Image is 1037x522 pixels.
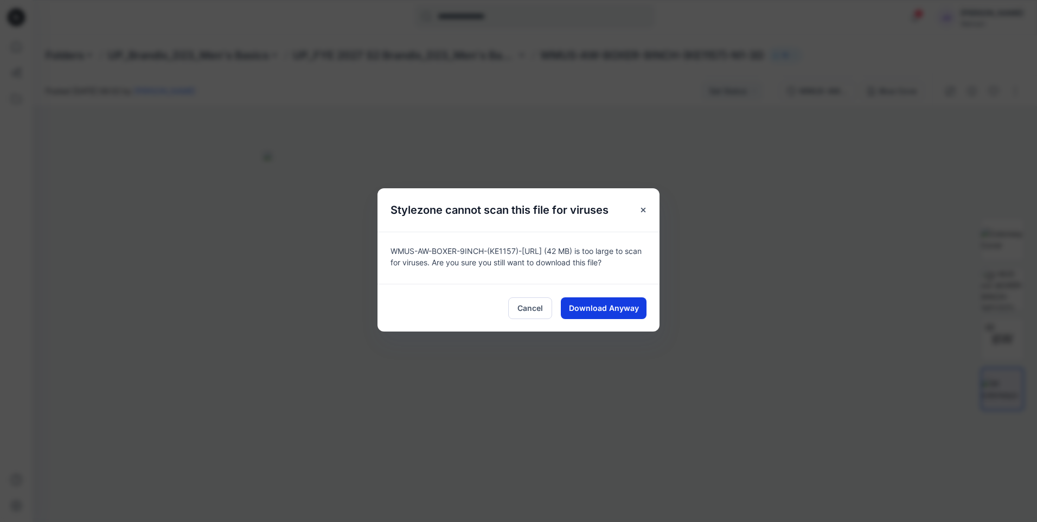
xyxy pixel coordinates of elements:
button: Close [633,200,653,220]
div: WMUS-AW-BOXER-9INCH-(KE1157)-[URL] (42 MB) is too large to scan for viruses. Are you sure you sti... [377,232,660,284]
button: Cancel [508,297,552,319]
h5: Stylezone cannot scan this file for viruses [377,188,622,232]
span: Cancel [517,302,543,314]
span: Download Anyway [569,302,639,314]
button: Download Anyway [561,297,646,319]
